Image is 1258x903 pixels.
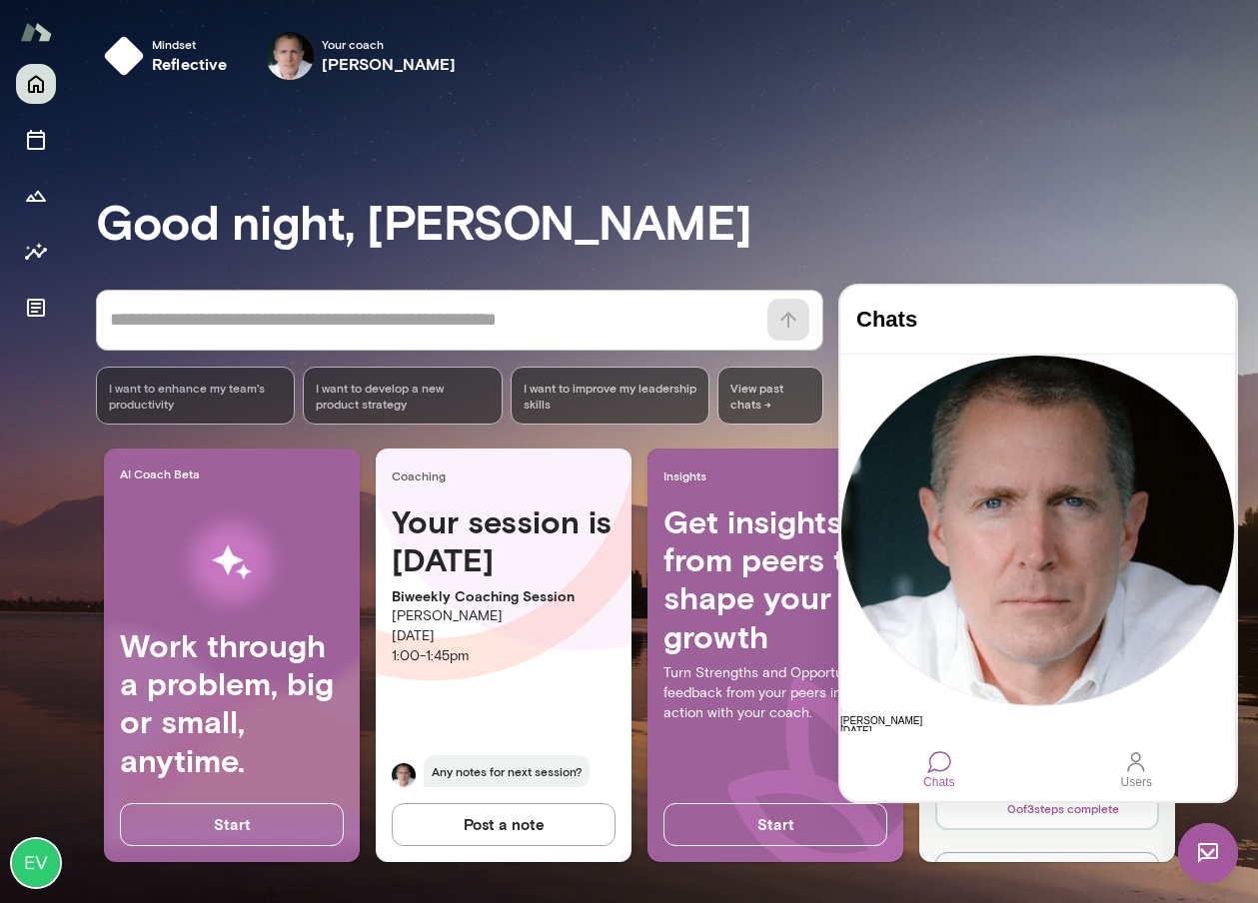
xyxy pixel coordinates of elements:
span: View past chats -> [717,367,823,425]
h3: Good night, [PERSON_NAME] [96,193,1258,249]
h4: Chats [16,21,379,47]
img: AI Workflows [143,499,321,626]
img: Evan Roche [12,839,60,887]
p: 1:00 - 1:45pm [392,646,616,666]
p: [PERSON_NAME] [392,606,616,626]
div: I want to improve my leadership skills [511,367,709,425]
div: Users [281,488,312,502]
button: Mindsetreflective [96,24,244,88]
span: Insights [663,467,895,483]
span: I want to develop a new product strategy [316,380,489,412]
div: Mike LaneYour coach[PERSON_NAME] [252,24,471,88]
p: Turn Strengths and Opportunities feedback from your peers into action with your coach. [663,663,887,723]
div: I want to enhance my team's productivity [96,367,295,425]
div: Users [284,464,308,488]
button: Sessions [16,120,56,160]
h4: Work through a problem, big or small, anytime. [120,626,344,780]
div: Chats [87,464,111,488]
span: Your coach [322,36,457,52]
button: Post a note [392,803,616,845]
img: Mike [392,763,416,787]
span: I want to improve my leadership skills [524,380,696,412]
span: I want to enhance my team's productivity [109,380,282,412]
p: [DATE] [392,626,616,646]
img: Mike Lane [266,32,314,80]
button: Start [663,803,887,845]
p: Biweekly Coaching Session [392,586,616,606]
h6: [PERSON_NAME] [322,52,457,76]
button: Growth Plan [16,176,56,216]
img: mindset [104,36,144,76]
img: Mento [20,13,52,51]
button: Start [120,803,344,845]
button: Home [16,64,56,104]
span: Any notes for next session? [424,755,590,787]
span: AI Coach Beta [120,465,352,481]
span: Mindset [152,36,228,52]
span: Coaching [392,467,624,483]
div: I want to develop a new product strategy [303,367,502,425]
div: Chats [83,488,114,502]
button: See plan [935,852,1159,894]
span: 0 of 3 steps complete [1007,801,1119,815]
button: Documents [16,288,56,328]
h6: reflective [152,52,228,76]
h4: Your session is [DATE] [392,502,616,579]
h4: Get insights from peers to shape your growth [663,502,887,656]
button: Insights [16,232,56,272]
